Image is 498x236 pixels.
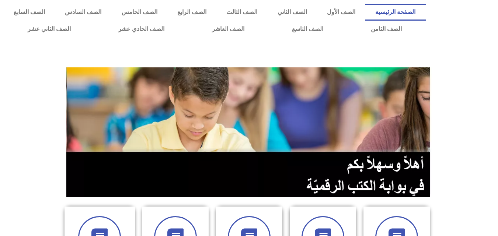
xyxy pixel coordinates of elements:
[347,21,425,38] a: الصف الثامن
[4,4,55,21] a: الصف السابع
[268,21,347,38] a: الصف التاسع
[216,4,267,21] a: الصف الثالث
[268,4,317,21] a: الصف الثاني
[94,21,188,38] a: الصف الحادي عشر
[317,4,365,21] a: الصف الأول
[112,4,167,21] a: الصف الخامس
[167,4,216,21] a: الصف الرابع
[4,21,94,38] a: الصف الثاني عشر
[55,4,111,21] a: الصف السادس
[365,4,425,21] a: الصفحة الرئيسية
[188,21,268,38] a: الصف العاشر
